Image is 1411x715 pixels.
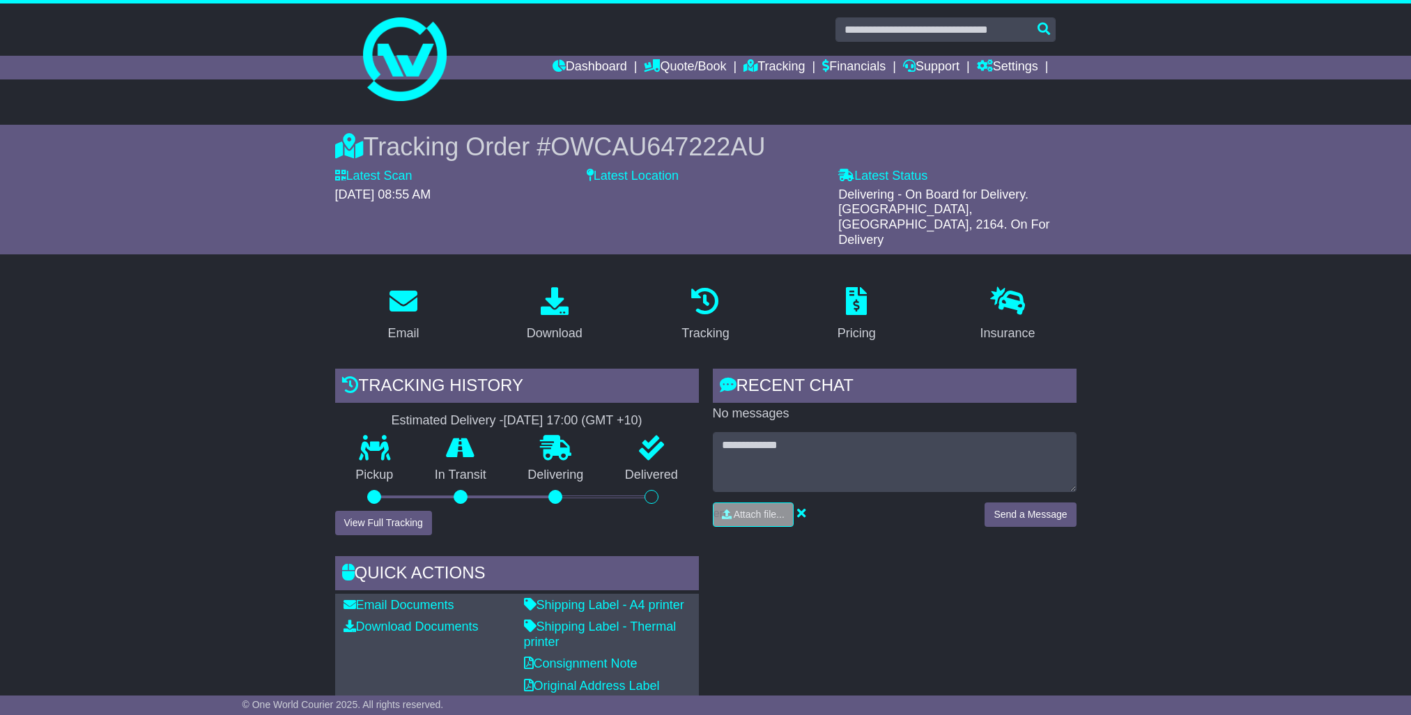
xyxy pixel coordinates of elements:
[335,187,431,201] span: [DATE] 08:55 AM
[644,56,726,79] a: Quote/Book
[822,56,886,79] a: Financials
[977,56,1038,79] a: Settings
[828,282,885,348] a: Pricing
[980,324,1035,343] div: Insurance
[242,699,444,710] span: © One World Courier 2025. All rights reserved.
[335,468,415,483] p: Pickup
[507,468,605,483] p: Delivering
[524,679,660,693] a: Original Address Label
[518,282,592,348] a: Download
[838,169,927,184] label: Latest Status
[335,556,699,594] div: Quick Actions
[743,56,805,79] a: Tracking
[838,324,876,343] div: Pricing
[587,169,679,184] label: Latest Location
[335,511,432,535] button: View Full Tracking
[985,502,1076,527] button: Send a Message
[838,187,1049,247] span: Delivering - On Board for Delivery. [GEOGRAPHIC_DATA], [GEOGRAPHIC_DATA], 2164. On For Delivery
[681,324,729,343] div: Tracking
[524,656,638,670] a: Consignment Note
[527,324,583,343] div: Download
[713,406,1077,422] p: No messages
[335,132,1077,162] div: Tracking Order #
[504,413,642,429] div: [DATE] 17:00 (GMT +10)
[414,468,507,483] p: In Transit
[344,598,454,612] a: Email Documents
[378,282,428,348] a: Email
[344,620,479,633] a: Download Documents
[550,132,765,161] span: OWCAU647222AU
[387,324,419,343] div: Email
[335,369,699,406] div: Tracking history
[335,413,699,429] div: Estimated Delivery -
[335,169,412,184] label: Latest Scan
[971,282,1044,348] a: Insurance
[524,620,677,649] a: Shipping Label - Thermal printer
[903,56,959,79] a: Support
[524,598,684,612] a: Shipping Label - A4 printer
[553,56,627,79] a: Dashboard
[604,468,699,483] p: Delivered
[672,282,738,348] a: Tracking
[713,369,1077,406] div: RECENT CHAT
